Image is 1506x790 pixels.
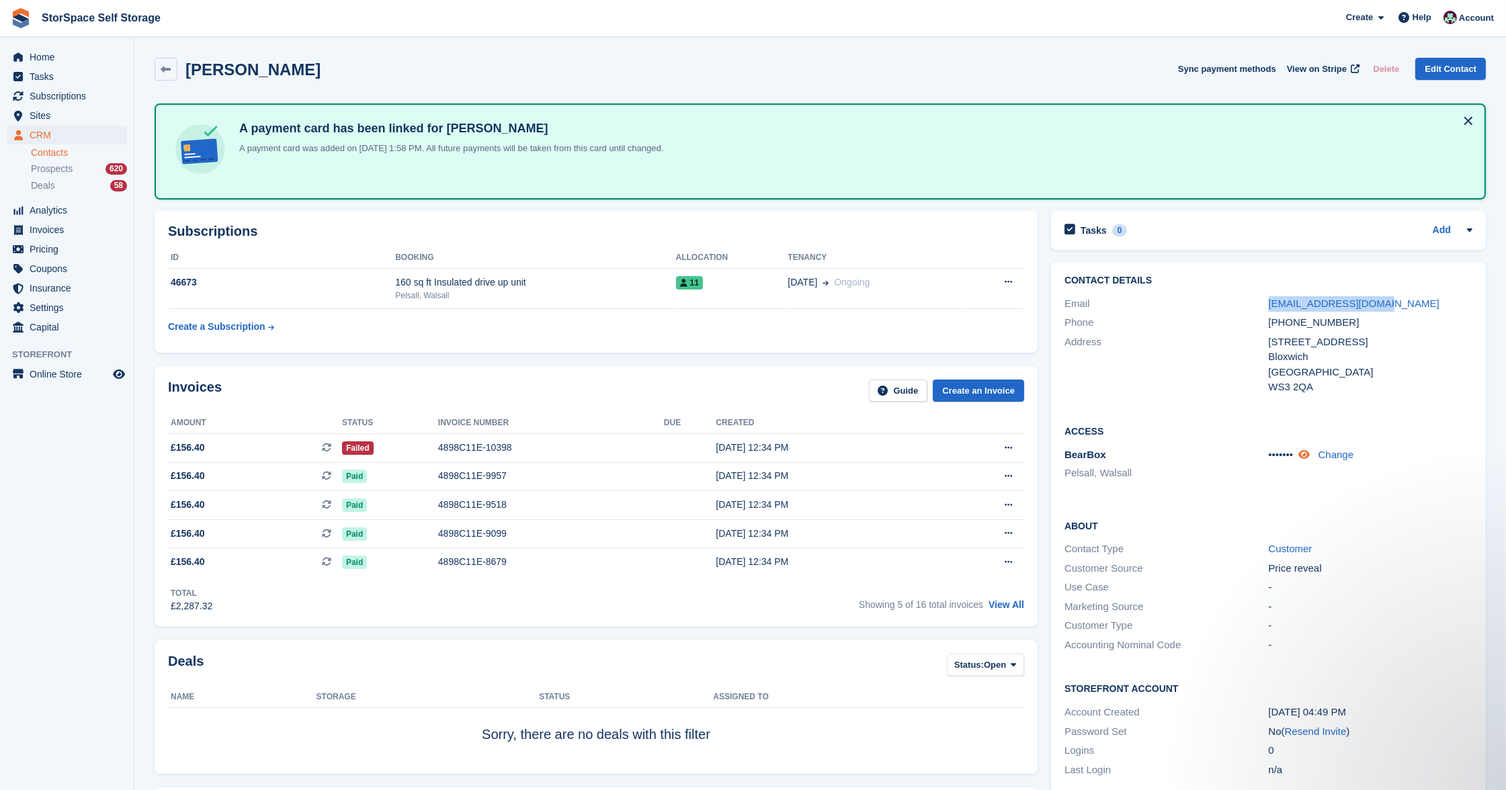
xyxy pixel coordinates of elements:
span: Online Store [30,365,110,384]
span: Paid [342,527,367,541]
a: StorSpace Self Storage [36,7,166,29]
div: 0 [1112,224,1128,236]
h4: A payment card has been linked for [PERSON_NAME] [234,121,663,136]
div: 160 sq ft Insulated drive up unit [395,275,675,290]
th: Storage [317,687,540,708]
span: Coupons [30,259,110,278]
div: - [1269,618,1473,633]
div: Pelsall, Walsall [395,290,675,302]
div: Marketing Source [1064,599,1269,615]
div: Customer Source [1064,561,1269,576]
button: Status: Open [947,654,1024,676]
a: menu [7,279,127,298]
span: 11 [676,276,703,290]
a: Resend Invite [1285,726,1347,737]
span: Tasks [30,67,110,86]
a: menu [7,126,127,144]
a: menu [7,240,127,259]
th: Due [664,412,716,434]
div: [DATE] 12:34 PM [716,527,937,541]
span: Showing 5 of 16 total invoices [859,599,983,610]
span: Ongoing [834,277,870,288]
div: 4898C11E-10398 [438,441,664,455]
div: Phone [1064,315,1269,331]
th: Amount [168,412,342,434]
th: Assigned to [713,687,1023,708]
span: Status: [954,658,984,672]
button: Delete [1368,58,1405,80]
div: Use Case [1064,580,1269,595]
li: Pelsall, Walsall [1064,466,1269,481]
th: Tenancy [788,247,964,269]
a: Add [1433,223,1451,238]
a: Customer [1269,543,1312,554]
span: BearBox [1064,449,1106,460]
a: Deals 58 [31,179,127,193]
a: menu [7,201,127,220]
div: WS3 2QA [1269,380,1473,395]
th: Booking [395,247,675,269]
div: - [1269,580,1473,595]
div: 0 [1269,743,1473,758]
a: Create a Subscription [168,314,274,339]
div: Email [1064,296,1269,312]
div: 4898C11E-9518 [438,498,664,512]
span: Paid [342,470,367,483]
div: 4898C11E-9957 [438,469,664,483]
th: Allocation [676,247,788,269]
p: A payment card was added on [DATE] 1:58 PM. All future payments will be taken from this card unti... [234,142,663,155]
div: - [1269,599,1473,615]
div: [STREET_ADDRESS] [1269,335,1473,350]
div: 4898C11E-9099 [438,527,664,541]
span: Storefront [12,348,134,361]
div: [DATE] 12:34 PM [716,555,937,569]
span: Create [1346,11,1373,24]
div: Create a Subscription [168,320,265,334]
span: £156.40 [171,469,205,483]
span: Analytics [30,201,110,220]
img: Ross Hadlington [1444,11,1457,24]
a: Preview store [111,366,127,382]
span: Home [30,48,110,67]
div: [DATE] 04:49 PM [1269,705,1473,720]
div: Price reveal [1269,561,1473,576]
div: Bloxwich [1269,349,1473,365]
span: Settings [30,298,110,317]
h2: Deals [168,654,204,678]
th: Created [716,412,937,434]
a: menu [7,298,127,317]
div: Last Login [1064,762,1269,778]
span: Paid [342,498,367,512]
h2: Access [1064,424,1472,437]
img: stora-icon-8386f47178a22dfd0bd8f6a31ec36ba5ce8667c1dd55bd0f319d3a0aa187defe.svg [11,8,31,28]
h2: Subscriptions [168,224,1024,239]
div: [PHONE_NUMBER] [1269,315,1473,331]
h2: Tasks [1081,224,1107,236]
div: 46673 [168,275,395,290]
div: - [1269,638,1473,653]
th: Status [342,412,438,434]
span: £156.40 [171,498,205,512]
span: Failed [342,441,374,455]
span: Prospects [31,163,73,175]
h2: About [1064,519,1472,532]
span: £156.40 [171,555,205,569]
span: Account [1459,11,1494,25]
div: [DATE] 12:34 PM [716,498,937,512]
a: menu [7,48,127,67]
a: Create an Invoice [933,380,1024,402]
span: Invoices [30,220,110,239]
span: Pricing [30,240,110,259]
div: 4898C11E-8679 [438,555,664,569]
span: £156.40 [171,441,205,455]
a: View All [989,599,1024,610]
a: Edit Contact [1415,58,1486,80]
span: Insurance [30,279,110,298]
div: 58 [110,180,127,191]
a: menu [7,87,127,105]
a: Change [1319,449,1354,460]
div: [GEOGRAPHIC_DATA] [1269,365,1473,380]
a: [EMAIL_ADDRESS][DOMAIN_NAME] [1269,298,1439,309]
h2: Storefront Account [1064,681,1472,695]
th: ID [168,247,395,269]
